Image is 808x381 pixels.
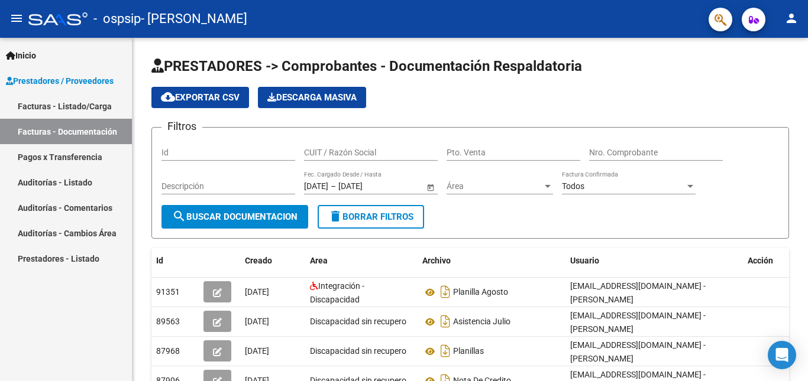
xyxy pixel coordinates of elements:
span: Inicio [6,49,36,62]
div: Open Intercom Messenger [768,341,796,369]
datatable-header-cell: Archivo [418,248,565,273]
span: Discapacidad sin recupero [310,317,406,326]
h3: Filtros [161,118,202,135]
span: [DATE] [245,317,269,326]
mat-icon: menu [9,11,24,25]
span: [EMAIL_ADDRESS][DOMAIN_NAME] - [PERSON_NAME] [570,340,706,363]
span: Usuario [570,256,599,265]
datatable-header-cell: Area [305,248,418,273]
span: [DATE] [245,346,269,356]
button: Exportar CSV [151,87,249,108]
span: [DATE] [245,287,269,297]
span: Id [156,256,163,265]
span: Buscar Documentacion [172,211,298,222]
button: Open calendar [424,181,437,193]
mat-icon: delete [328,209,342,223]
span: Borrar Filtros [328,211,413,222]
span: Archivo [422,256,451,265]
button: Buscar Documentacion [161,205,308,229]
span: Area [310,256,328,265]
span: – [331,181,336,191]
span: Integración - Discapacidad [310,281,364,304]
i: Descargar documento [438,282,453,301]
span: [EMAIL_ADDRESS][DOMAIN_NAME] - [PERSON_NAME] [570,311,706,334]
span: 91351 [156,287,180,297]
span: Todos [562,181,584,191]
span: Discapacidad sin recupero [310,346,406,356]
datatable-header-cell: Creado [240,248,305,273]
span: [EMAIL_ADDRESS][DOMAIN_NAME] - [PERSON_NAME] [570,281,706,304]
span: Asistencia Julio [453,317,510,327]
mat-icon: search [172,209,186,223]
span: Planillas [453,347,484,356]
span: PRESTADORES -> Comprobantes - Documentación Respaldatoria [151,58,582,74]
span: 87968 [156,346,180,356]
span: - ospsip [93,6,141,32]
datatable-header-cell: Usuario [565,248,743,273]
i: Descargar documento [438,312,453,331]
span: Acción [748,256,773,265]
span: 89563 [156,317,180,326]
span: Descarga Masiva [267,92,357,103]
input: Fecha fin [338,181,396,191]
button: Borrar Filtros [318,205,424,229]
span: Exportar CSV [161,92,240,103]
span: Planilla Agosto [453,288,508,297]
span: Área [447,181,542,191]
input: Fecha inicio [304,181,328,191]
i: Descargar documento [438,341,453,360]
mat-icon: cloud_download [161,90,175,104]
datatable-header-cell: Acción [743,248,802,273]
mat-icon: person [784,11,799,25]
span: Prestadores / Proveedores [6,74,114,87]
datatable-header-cell: Id [151,248,199,273]
button: Descarga Masiva [258,87,366,108]
span: Creado [245,256,272,265]
app-download-masive: Descarga masiva de comprobantes (adjuntos) [258,87,366,108]
span: - [PERSON_NAME] [141,6,247,32]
